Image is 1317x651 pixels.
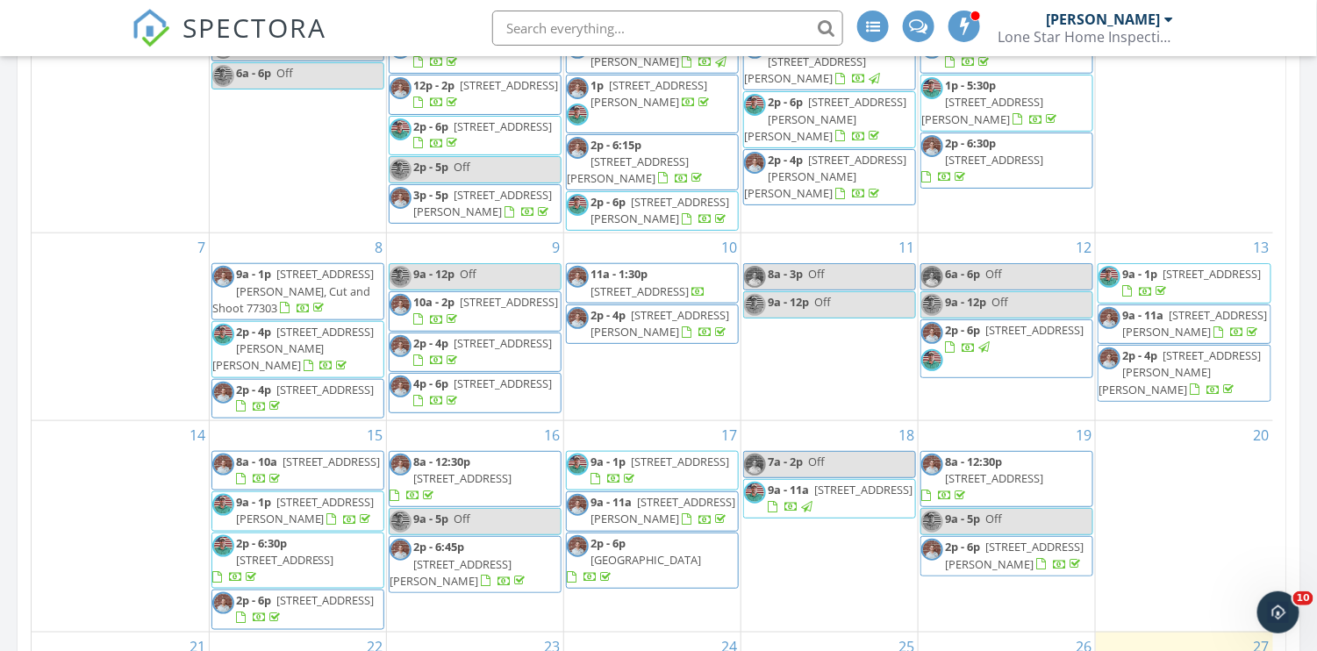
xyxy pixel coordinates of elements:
[389,373,562,412] a: 4p - 6p [STREET_ADDRESS]
[741,233,919,420] td: Go to September 11, 2025
[591,307,729,340] span: [STREET_ADDRESS][PERSON_NAME]
[389,75,562,114] a: 12p - 2p [STREET_ADDRESS]
[566,263,739,303] a: 11a - 1:30p [STREET_ADDRESS]
[454,159,470,175] span: Off
[236,382,375,414] a: 2p - 4p [STREET_ADDRESS]
[920,75,1093,132] a: 1p - 5:30p [STREET_ADDRESS][PERSON_NAME]
[921,266,943,288] img: 20221206143856631.png
[236,592,271,608] span: 2p - 6p
[212,324,234,346] img: img_0541.jpeg
[1293,591,1313,605] span: 10
[386,233,563,420] td: Go to September 9, 2025
[591,454,729,486] a: 9a - 1p [STREET_ADDRESS]
[236,592,375,625] a: 2p - 6p [STREET_ADDRESS]
[591,494,632,510] span: 9a - 11a
[276,382,375,397] span: [STREET_ADDRESS]
[194,233,209,261] a: Go to September 7, 2025
[768,266,803,282] span: 8a - 3p
[591,283,689,299] span: [STREET_ADDRESS]
[985,322,1084,338] span: [STREET_ADDRESS]
[454,118,552,134] span: [STREET_ADDRESS]
[768,454,803,469] span: 7a - 2p
[540,421,563,449] a: Go to September 16, 2025
[743,479,916,519] a: 9a - 11a [STREET_ADDRESS]
[389,451,562,508] a: 8a - 12:30p [STREET_ADDRESS]
[236,494,271,510] span: 9a - 1p
[743,91,916,148] a: 2p - 6p [STREET_ADDRESS][PERSON_NAME][PERSON_NAME]
[945,266,980,282] span: 6a - 6p
[1099,347,1120,369] img: 20221206143856631.png
[945,470,1043,486] span: [STREET_ADDRESS]
[390,294,412,316] img: 20221206143856631.png
[566,451,739,490] a: 9a - 1p [STREET_ADDRESS]
[921,294,943,316] img: img_0541.jpeg
[1122,307,1267,340] a: 9a - 11a [STREET_ADDRESS][PERSON_NAME]
[413,118,448,134] span: 2p - 6p
[413,376,448,391] span: 4p - 6p
[921,539,943,561] img: 20221206143856631.png
[413,294,558,326] a: 10a - 2p [STREET_ADDRESS]
[566,191,739,231] a: 2p - 6p [STREET_ADDRESS][PERSON_NAME]
[211,379,384,418] a: 2p - 4p [STREET_ADDRESS]
[744,294,766,316] img: img_0541.jpeg
[236,324,271,340] span: 2p - 4p
[413,294,455,310] span: 10a - 2p
[236,454,277,469] span: 8a - 10a
[32,233,209,420] td: Go to September 7, 2025
[945,511,980,526] span: 9a - 5p
[212,535,234,557] img: img_0541.jpeg
[390,376,412,397] img: 20221206143856631.png
[563,4,741,233] td: Go to September 3, 2025
[209,420,386,632] td: Go to September 15, 2025
[236,382,271,397] span: 2p - 4p
[744,94,766,116] img: img_0541.jpeg
[768,294,809,310] span: 9a - 12p
[1099,347,1261,397] span: [STREET_ADDRESS][PERSON_NAME][PERSON_NAME]
[744,266,766,288] img: 20221206143856631.png
[945,77,996,93] span: 1p - 5:30p
[591,194,626,210] span: 2p - 6p
[413,159,448,175] span: 2p - 5p
[363,421,386,449] a: Go to September 15, 2025
[945,454,1002,469] span: 8a - 12:30p
[1122,266,1261,298] a: 9a - 1p [STREET_ADDRESS]
[1099,266,1120,288] img: img_0541.jpeg
[566,304,739,344] a: 2p - 4p [STREET_ADDRESS][PERSON_NAME]
[591,194,729,226] a: 2p - 6p [STREET_ADDRESS][PERSON_NAME]
[211,451,384,490] a: 8a - 10a [STREET_ADDRESS]
[567,194,589,216] img: img_0541.jpeg
[921,454,943,476] img: 20221206143856631.png
[591,494,735,526] a: 9a - 11a [STREET_ADDRESS][PERSON_NAME]
[566,75,739,132] a: 1p [STREET_ADDRESS][PERSON_NAME]
[236,494,375,526] a: 9a - 1p [STREET_ADDRESS][PERSON_NAME]
[390,454,512,503] a: 8a - 12:30p [STREET_ADDRESS]
[454,335,552,351] span: [STREET_ADDRESS]
[945,539,1084,571] a: 2p - 6p [STREET_ADDRESS][PERSON_NAME]
[566,491,739,531] a: 9a - 11a [STREET_ADDRESS][PERSON_NAME]
[236,552,334,568] span: [STREET_ADDRESS]
[389,333,562,372] a: 2p - 4p [STREET_ADDRESS]
[390,556,512,589] span: [STREET_ADDRESS][PERSON_NAME]
[212,592,234,614] img: 20221206143856631.png
[744,454,766,476] img: 20221206143856631.png
[744,54,866,86] span: [STREET_ADDRESS][PERSON_NAME]
[548,233,563,261] a: Go to September 9, 2025
[389,116,562,155] a: 2p - 6p [STREET_ADDRESS]
[895,233,918,261] a: Go to September 11, 2025
[212,324,375,373] a: 2p - 4p [STREET_ADDRESS][PERSON_NAME][PERSON_NAME]
[945,152,1043,168] span: [STREET_ADDRESS]
[212,266,234,288] img: 20221206143856631.png
[768,152,803,168] span: 2p - 4p
[32,4,209,233] td: Go to August 31, 2025
[390,539,412,561] img: 20221206143856631.png
[1098,304,1271,344] a: 9a - 11a [STREET_ADDRESS][PERSON_NAME]
[413,454,470,469] span: 8a - 12:30p
[236,535,287,551] span: 2p - 6:30p
[454,376,552,391] span: [STREET_ADDRESS]
[591,77,604,93] span: 1p
[413,335,552,368] a: 2p - 4p [STREET_ADDRESS]
[212,65,234,87] img: img_0541.jpeg
[743,149,916,206] a: 2p - 4p [STREET_ADDRESS][PERSON_NAME][PERSON_NAME]
[1250,233,1273,261] a: Go to September 13, 2025
[768,482,913,514] a: 9a - 11a [STREET_ADDRESS]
